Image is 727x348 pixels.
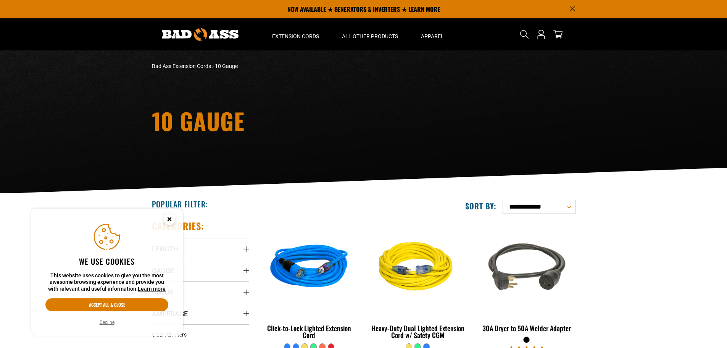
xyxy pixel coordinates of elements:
p: This website uses cookies to give you the most awesome browsing experience and provide you with r... [45,272,168,293]
span: Apparel [421,33,444,40]
summary: Color [152,281,249,303]
span: › [212,63,214,69]
summary: Amperage [152,303,249,324]
div: Click-to-Lock Lighted Extension Cord [261,325,358,338]
button: Decline [97,319,117,326]
summary: Length [152,238,249,259]
summary: Extension Cords [261,18,330,50]
img: black [479,224,575,312]
summary: Gauge [152,260,249,281]
nav: breadcrumbs [152,62,430,70]
aside: Cookie Consent [31,209,183,336]
a: black 30A Dryer to 50A Welder Adapter [478,220,575,336]
div: Heavy-Duty Dual Lighted Extension Cord w/ Safety CGM [369,325,466,338]
a: blue Click-to-Lock Lighted Extension Cord [261,220,358,343]
img: yellow [370,224,466,312]
div: 30A Dryer to 50A Welder Adapter [478,325,575,332]
summary: Search [518,28,530,40]
span: All Other Products [342,33,398,40]
span: Clear All Filters [152,332,187,338]
span: Extension Cords [272,33,319,40]
summary: All Other Products [330,18,409,50]
a: Learn more [138,286,166,292]
button: Accept all & close [45,298,168,311]
h2: Popular Filter: [152,199,208,209]
summary: Apparel [409,18,455,50]
h1: 10 Gauge [152,109,430,132]
span: 10 Gauge [215,63,238,69]
label: Sort by: [465,201,496,211]
a: Bad Ass Extension Cords [152,63,211,69]
a: yellow Heavy-Duty Dual Lighted Extension Cord w/ Safety CGM [369,220,466,343]
img: blue [261,224,357,312]
img: Bad Ass Extension Cords [162,28,239,41]
h2: We use cookies [45,256,168,266]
